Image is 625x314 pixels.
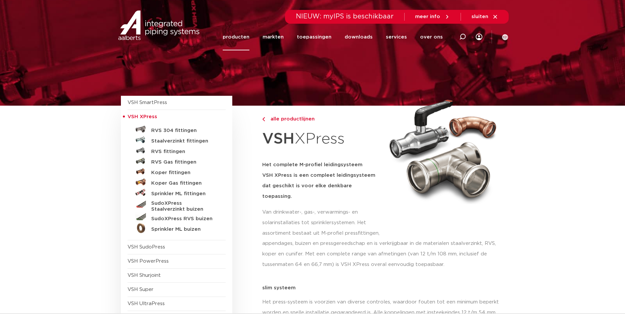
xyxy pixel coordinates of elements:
div: my IPS [476,24,482,50]
a: VSH Shurjoint [128,273,161,278]
a: services [386,24,407,50]
h5: SudoXPress RVS buizen [151,216,216,222]
p: appendages, buizen en pressgereedschap en is verkrijgbaar in de materialen staalverzinkt, RVS, ko... [262,238,504,270]
a: downloads [345,24,373,50]
span: alle productlijnen [267,117,315,121]
a: VSH SmartPress [128,100,167,105]
h5: Sprinkler ML buizen [151,226,216,232]
a: producten [223,24,249,50]
a: Sprinkler ML fittingen [128,187,226,198]
a: VSH SudoPress [128,245,165,249]
span: NIEUW: myIPS is beschikbaar [296,13,394,20]
h5: SudoXPress Staalverzinkt buizen [151,200,216,212]
strong: VSH [262,131,295,146]
a: Koper Gas fittingen [128,177,226,187]
p: slim systeem [262,285,504,290]
a: meer info [415,14,450,20]
a: toepassingen [297,24,331,50]
span: sluiten [471,14,488,19]
a: RVS 304 fittingen [128,124,226,135]
a: alle productlijnen [262,115,382,123]
a: VSH PowerPress [128,259,169,264]
a: over ons [420,24,443,50]
a: Sprinkler ML buizen [128,223,226,233]
span: meer info [415,14,440,19]
img: chevron-right.svg [262,117,265,121]
a: sluiten [471,14,498,20]
a: RVS fittingen [128,145,226,156]
a: RVS Gas fittingen [128,156,226,166]
a: SudoXPress Staalverzinkt buizen [128,198,226,212]
a: VSH Super [128,287,154,292]
h5: RVS 304 fittingen [151,128,216,134]
h5: Staalverzinkt fittingen [151,138,216,144]
h5: Het complete M-profiel leidingsysteem VSH XPress is een compleet leidingsysteem dat geschikt is v... [262,160,382,202]
a: Koper fittingen [128,166,226,177]
span: VSH XPress [128,114,157,119]
nav: Menu [223,24,443,50]
a: Staalverzinkt fittingen [128,135,226,145]
h5: RVS fittingen [151,149,216,155]
h5: Koper Gas fittingen [151,180,216,186]
h5: Sprinkler ML fittingen [151,191,216,197]
p: Van drinkwater-, gas-, verwarmings- en solarinstallaties tot sprinklersystemen. Het assortiment b... [262,207,382,239]
a: VSH UltraPress [128,301,165,306]
h5: Koper fittingen [151,170,216,176]
h5: RVS Gas fittingen [151,159,216,165]
a: SudoXPress RVS buizen [128,212,226,223]
h1: XPress [262,126,382,152]
a: markten [263,24,284,50]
